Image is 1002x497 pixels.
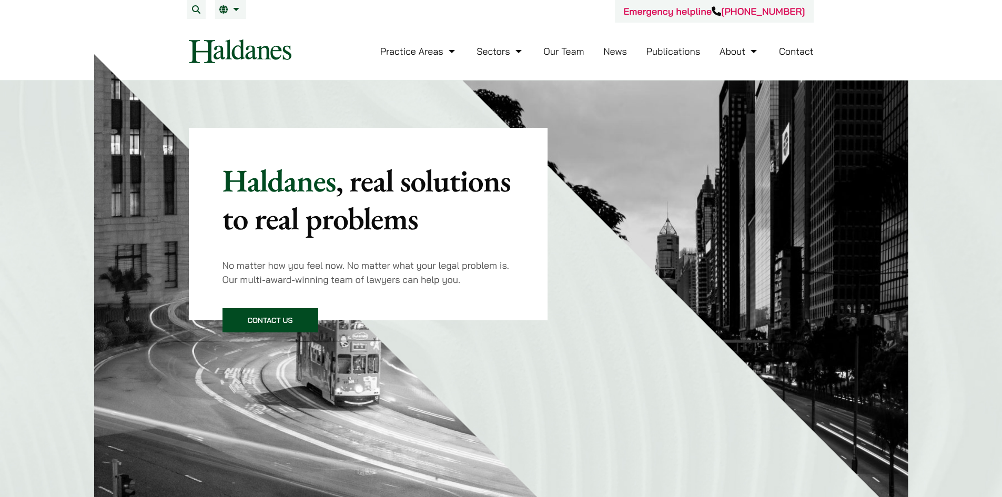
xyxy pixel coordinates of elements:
[603,45,627,57] a: News
[720,45,760,57] a: About
[222,161,514,237] p: Haldanes
[646,45,701,57] a: Publications
[477,45,524,57] a: Sectors
[779,45,814,57] a: Contact
[189,39,291,63] img: Logo of Haldanes
[623,5,805,17] a: Emergency helpline[PHONE_NUMBER]
[219,5,242,14] a: EN
[222,308,318,332] a: Contact Us
[543,45,584,57] a: Our Team
[222,160,511,239] mark: , real solutions to real problems
[380,45,458,57] a: Practice Areas
[222,258,514,287] p: No matter how you feel now. No matter what your legal problem is. Our multi-award-winning team of...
